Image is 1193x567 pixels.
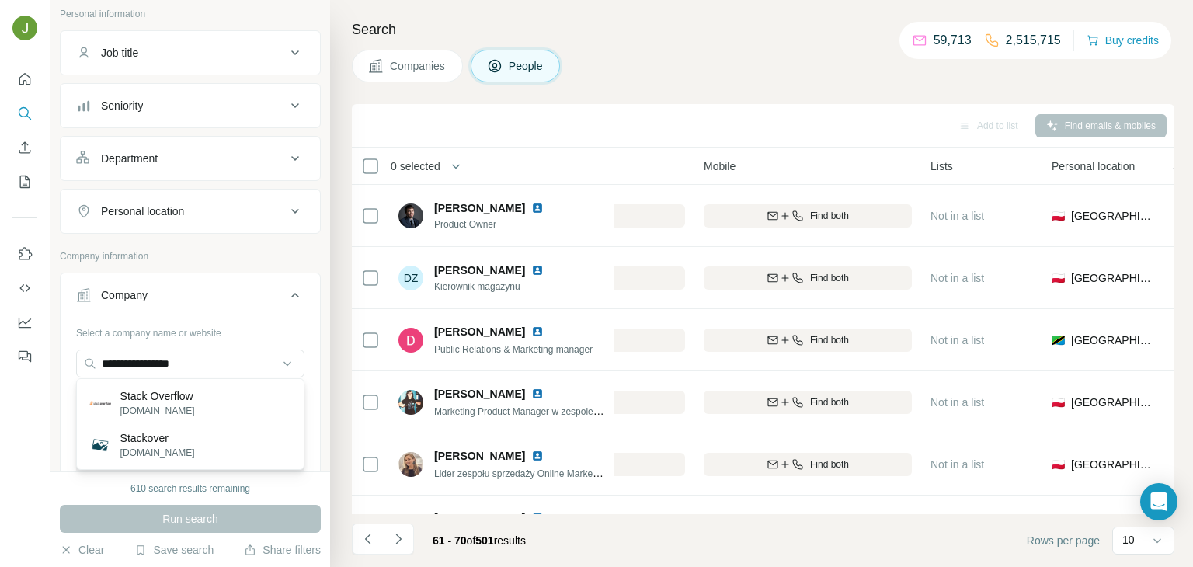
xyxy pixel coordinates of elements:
[120,446,195,460] p: [DOMAIN_NAME]
[12,240,37,268] button: Use Surfe on LinkedIn
[398,328,423,353] img: Avatar
[1071,395,1154,410] span: [GEOGRAPHIC_DATA]
[1071,208,1154,224] span: [GEOGRAPHIC_DATA]
[1052,395,1065,410] span: 🇵🇱
[434,467,607,479] span: Lider zespołu sprzedaży Online Marketing
[398,390,423,415] img: Avatar
[120,430,195,446] p: Stackover
[1052,270,1065,286] span: 🇵🇱
[434,344,593,355] span: Public Relations & Marketing manager
[398,514,423,539] img: Avatar
[101,203,184,219] div: Personal location
[61,140,320,177] button: Department
[12,308,37,336] button: Dashboard
[531,512,544,524] img: LinkedIn logo
[130,482,250,496] div: 610 search results remaining
[12,274,37,302] button: Use Surfe API
[61,193,320,230] button: Personal location
[704,391,912,414] button: Find both
[531,264,544,277] img: LinkedIn logo
[1006,31,1061,50] p: 2,515,715
[434,510,525,526] span: [PERSON_NAME]
[810,271,849,285] span: Find both
[531,202,544,214] img: LinkedIn logo
[810,209,849,223] span: Find both
[61,34,320,71] button: Job title
[134,542,214,558] button: Save search
[930,458,984,471] span: Not in a list
[120,388,195,404] p: Stack Overflow
[434,405,646,417] span: Marketing Product Manager w zespole eCommerce
[60,542,104,558] button: Clear
[930,158,953,174] span: Lists
[60,249,321,263] p: Company information
[89,434,111,456] img: Stackover
[12,168,37,196] button: My lists
[810,333,849,347] span: Find both
[930,334,984,346] span: Not in a list
[704,453,912,476] button: Find both
[12,134,37,162] button: Enrich CSV
[76,320,304,340] div: Select a company name or website
[434,200,525,216] span: [PERSON_NAME]
[1052,208,1065,224] span: 🇵🇱
[930,396,984,409] span: Not in a list
[352,19,1174,40] h4: Search
[434,280,562,294] span: Kierownik magazynu
[531,388,544,400] img: LinkedIn logo
[475,534,493,547] span: 501
[433,534,467,547] span: 61 - 70
[434,263,525,278] span: [PERSON_NAME]
[101,98,143,113] div: Seniority
[61,87,320,124] button: Seniority
[704,329,912,352] button: Find both
[531,325,544,338] img: LinkedIn logo
[61,277,320,320] button: Company
[60,7,321,21] p: Personal information
[1052,332,1065,348] span: 🇹🇿
[398,266,423,290] div: DZ
[101,45,138,61] div: Job title
[433,534,526,547] span: results
[467,534,476,547] span: of
[1071,332,1154,348] span: [GEOGRAPHIC_DATA]
[1122,532,1135,548] p: 10
[12,65,37,93] button: Quick start
[704,158,736,174] span: Mobile
[391,158,440,174] span: 0 selected
[398,203,423,228] img: Avatar
[1052,457,1065,472] span: 🇵🇱
[434,386,525,402] span: [PERSON_NAME]
[810,457,849,471] span: Find both
[1071,457,1154,472] span: [GEOGRAPHIC_DATA]
[930,272,984,284] span: Not in a list
[101,287,148,303] div: Company
[1140,483,1177,520] div: Open Intercom Messenger
[930,210,984,222] span: Not in a list
[12,343,37,370] button: Feedback
[434,217,562,231] span: Product Owner
[509,58,544,74] span: People
[120,404,195,418] p: [DOMAIN_NAME]
[244,542,321,558] button: Share filters
[810,395,849,409] span: Find both
[12,16,37,40] img: Avatar
[89,401,111,405] img: Stack Overflow
[390,58,447,74] span: Companies
[1027,533,1100,548] span: Rows per page
[383,524,414,555] button: Navigate to next page
[434,324,525,339] span: [PERSON_NAME]
[352,524,383,555] button: Navigate to previous page
[704,266,912,290] button: Find both
[1052,158,1135,174] span: Personal location
[12,99,37,127] button: Search
[704,204,912,228] button: Find both
[1087,30,1159,51] button: Buy credits
[531,450,544,462] img: LinkedIn logo
[934,31,972,50] p: 59,713
[1071,270,1154,286] span: [GEOGRAPHIC_DATA]
[398,452,423,477] img: Avatar
[434,448,525,464] span: [PERSON_NAME]
[101,151,158,166] div: Department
